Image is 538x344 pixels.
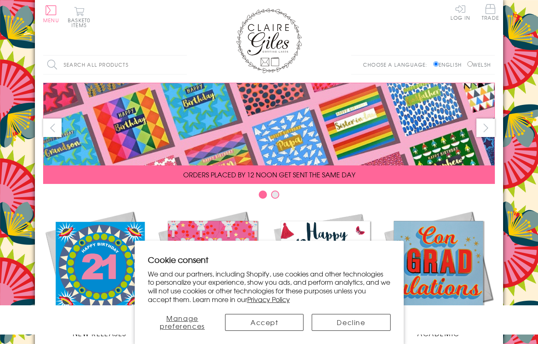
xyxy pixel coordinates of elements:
[43,5,59,23] button: Menu
[476,119,495,137] button: next
[247,294,290,304] a: Privacy Policy
[382,209,495,338] a: Academic
[482,4,499,22] a: Trade
[467,61,473,67] input: Welsh
[467,61,491,68] label: Welsh
[68,7,90,28] button: Basket0 items
[179,56,187,74] input: Search
[43,190,495,203] div: Carousel Pagination
[71,16,90,29] span: 0 items
[156,209,269,338] a: Christmas
[312,314,390,331] button: Decline
[43,209,156,338] a: New Releases
[148,314,217,331] button: Manage preferences
[451,4,470,20] a: Log In
[225,314,303,331] button: Accept
[271,191,279,199] button: Carousel Page 2
[148,254,391,265] h2: Cookie consent
[183,170,355,179] span: ORDERS PLACED BY 12 NOON GET SENT THE SAME DAY
[43,119,62,137] button: prev
[148,270,391,304] p: We and our partners, including Shopify, use cookies and other technologies to personalize your ex...
[363,61,432,68] p: Choose a language:
[43,16,59,24] span: Menu
[433,61,439,67] input: English
[433,61,466,68] label: English
[160,313,205,331] span: Manage preferences
[43,56,187,74] input: Search all products
[482,4,499,20] span: Trade
[236,8,302,73] img: Claire Giles Greetings Cards
[259,191,267,199] button: Carousel Page 1 (Current Slide)
[269,209,382,338] a: Birthdays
